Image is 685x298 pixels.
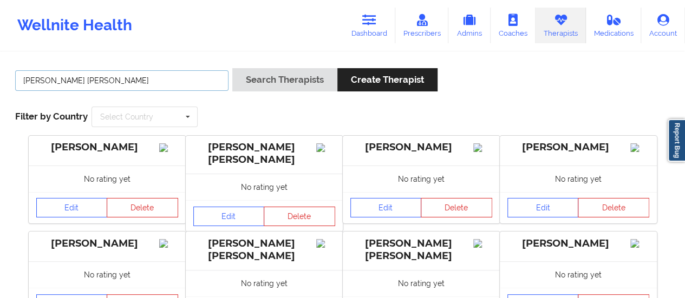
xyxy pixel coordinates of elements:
[668,119,685,162] a: Report Bug
[507,141,649,154] div: [PERSON_NAME]
[350,141,492,154] div: [PERSON_NAME]
[350,237,492,262] div: [PERSON_NAME] [PERSON_NAME]
[193,141,335,166] div: [PERSON_NAME] [PERSON_NAME]
[343,8,395,43] a: Dashboard
[350,198,422,217] a: Edit
[343,165,500,192] div: No rating yet
[641,8,685,43] a: Account
[29,261,186,288] div: No rating yet
[491,8,536,43] a: Coaches
[507,198,579,217] a: Edit
[193,207,265,226] a: Edit
[264,207,335,226] button: Delete
[507,237,649,250] div: [PERSON_NAME]
[316,143,335,152] img: Image%2Fplaceholer-image.png
[630,143,649,152] img: Image%2Fplaceholer-image.png
[395,8,449,43] a: Prescribers
[578,198,649,217] button: Delete
[36,198,108,217] a: Edit
[232,68,337,91] button: Search Therapists
[107,198,178,217] button: Delete
[337,68,438,91] button: Create Therapist
[100,113,153,121] div: Select Country
[500,165,657,192] div: No rating yet
[186,270,343,296] div: No rating yet
[159,239,178,248] img: Image%2Fplaceholer-image.png
[500,261,657,288] div: No rating yet
[15,111,88,122] span: Filter by Country
[343,270,500,296] div: No rating yet
[316,239,335,248] img: Image%2Fplaceholer-image.png
[421,198,492,217] button: Delete
[473,239,492,248] img: Image%2Fplaceholer-image.png
[473,143,492,152] img: Image%2Fplaceholer-image.png
[36,141,178,154] div: [PERSON_NAME]
[193,237,335,262] div: [PERSON_NAME] [PERSON_NAME]
[536,8,586,43] a: Therapists
[186,174,343,200] div: No rating yet
[630,239,649,248] img: Image%2Fplaceholer-image.png
[15,70,229,91] input: Search Keywords
[586,8,642,43] a: Medications
[36,237,178,250] div: [PERSON_NAME]
[159,143,178,152] img: Image%2Fplaceholer-image.png
[29,165,186,192] div: No rating yet
[448,8,491,43] a: Admins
